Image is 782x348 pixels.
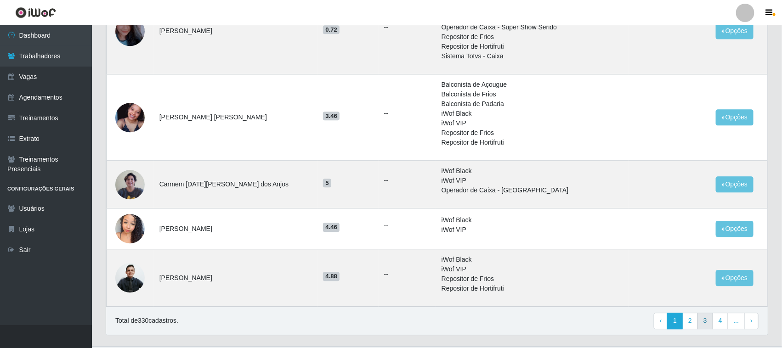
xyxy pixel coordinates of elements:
[713,313,728,329] a: 4
[716,109,754,125] button: Opções
[115,13,145,49] img: 1724958594076.jpeg
[744,313,759,329] a: Next
[716,221,754,237] button: Opções
[323,272,340,281] span: 4.88
[115,165,145,204] img: 1711386664452.jpeg
[442,138,623,147] li: Repositor de Hortifruti
[442,90,623,99] li: Balconista de Frios
[728,313,745,329] a: ...
[442,109,623,118] li: iWof Black
[442,80,623,90] li: Balconista de Açougue
[667,313,683,329] a: 1
[15,7,56,18] img: CoreUI Logo
[442,274,623,284] li: Repositor de Frios
[442,264,623,274] li: iWof VIP
[442,215,623,225] li: iWof Black
[716,23,754,39] button: Opções
[154,208,317,249] td: [PERSON_NAME]
[442,185,623,195] li: Operador de Caixa - [GEOGRAPHIC_DATA]
[660,317,662,324] span: ‹
[115,91,145,144] img: 1736896261961.jpeg
[384,109,431,118] ul: --
[384,220,431,230] ul: --
[682,313,698,329] a: 2
[115,209,145,248] img: 1735257237444.jpeg
[384,176,431,185] ul: --
[154,249,317,307] td: [PERSON_NAME]
[442,128,623,138] li: Repositor de Frios
[716,270,754,286] button: Opções
[384,22,431,32] ul: --
[442,284,623,293] li: Repositor de Hortifruti
[442,166,623,176] li: iWof Black
[115,316,178,326] p: Total de 330 cadastros.
[716,176,754,192] button: Opções
[750,317,753,324] span: ›
[442,176,623,185] li: iWof VIP
[384,269,431,279] ul: --
[654,313,759,329] nav: pagination
[154,74,317,161] td: [PERSON_NAME] [PERSON_NAME]
[442,42,623,51] li: Repositor de Hortifruti
[697,313,713,329] a: 3
[323,179,331,188] span: 5
[154,161,317,208] td: Carmem [DATE][PERSON_NAME] dos Anjos
[323,112,340,121] span: 3.46
[442,118,623,128] li: iWof VIP
[442,99,623,109] li: Balconista de Padaria
[115,262,145,294] img: 1625782717345.jpeg
[654,313,668,329] a: Previous
[442,51,623,61] li: Sistema Totvs - Caixa
[323,25,340,34] span: 0.72
[442,32,623,42] li: Repositor de Frios
[442,255,623,264] li: iWof Black
[442,225,623,235] li: iWof VIP
[442,22,623,32] li: Operador de Caixa - Super Show Seridó
[323,223,340,232] span: 4.46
